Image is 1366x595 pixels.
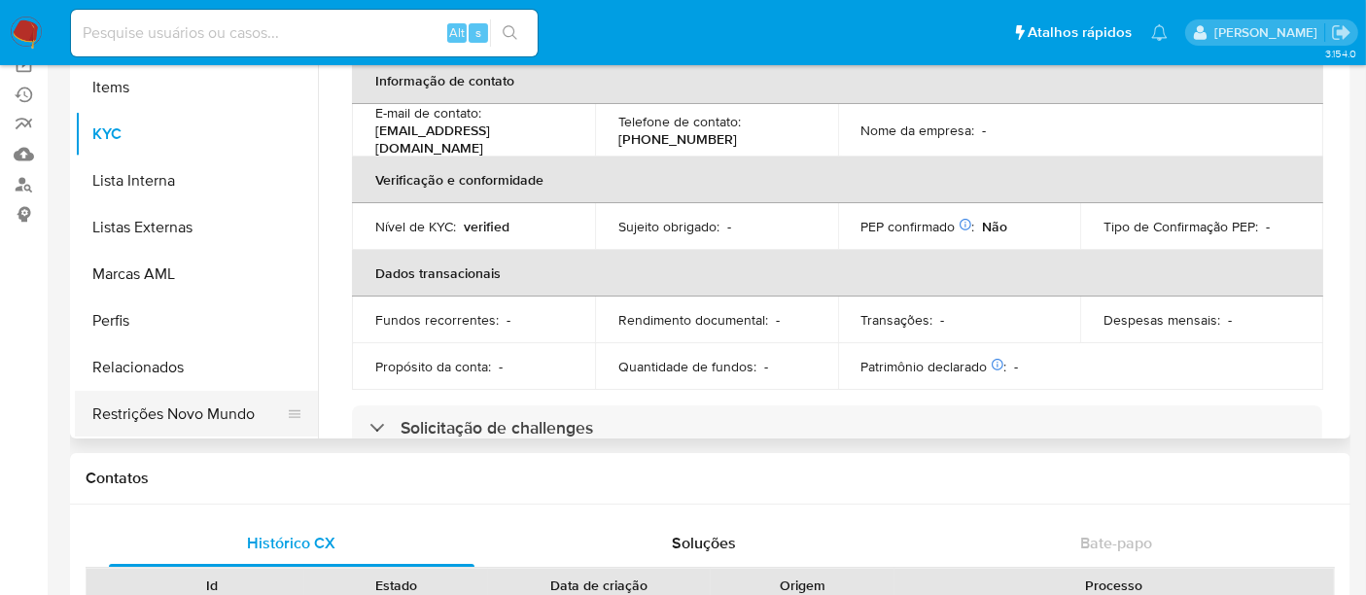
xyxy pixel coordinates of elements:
p: E-mail de contato : [375,104,481,122]
p: [EMAIL_ADDRESS][DOMAIN_NAME] [375,122,564,157]
p: - [776,311,780,329]
button: Lista Interna [75,157,318,204]
p: Transações : [861,311,933,329]
th: Informação de contato [352,57,1323,104]
p: Propósito da conta : [375,358,491,375]
input: Pesquise usuários ou casos... [71,20,538,46]
p: - [983,122,987,139]
p: Nome da empresa : [861,122,975,139]
span: Alt [449,23,465,42]
div: Id [134,576,291,595]
span: Atalhos rápidos [1028,22,1132,43]
div: Estado [318,576,474,595]
span: Histórico CX [248,532,336,554]
p: Tipo de Confirmação PEP : [1103,218,1258,235]
span: 3.154.0 [1325,46,1356,61]
a: Sair [1331,22,1351,43]
h3: Solicitação de challenges [401,417,593,438]
button: Items [75,64,318,111]
p: - [507,311,510,329]
p: Despesas mensais : [1103,311,1220,329]
p: Telefone de contato : [618,113,741,130]
p: - [727,218,731,235]
p: Nível de KYC : [375,218,456,235]
button: Perfis [75,297,318,344]
button: Restrições Novo Mundo [75,391,302,437]
p: [PHONE_NUMBER] [618,130,737,148]
a: Notificações [1151,24,1168,41]
span: Soluções [672,532,736,554]
div: Data de criação [502,576,697,595]
button: Relacionados [75,344,318,391]
p: - [941,311,945,329]
p: - [499,358,503,375]
p: - [1228,311,1232,329]
p: PEP confirmado : [861,218,975,235]
p: Fundos recorrentes : [375,311,499,329]
p: Sujeito obrigado : [618,218,719,235]
button: search-icon [490,19,530,47]
th: Verificação e conformidade [352,157,1323,203]
div: Processo [908,576,1320,595]
p: - [1266,218,1270,235]
button: KYC [75,111,318,157]
button: Listas Externas [75,204,318,251]
p: verified [464,218,509,235]
div: Origem [724,576,881,595]
p: - [764,358,768,375]
p: - [1015,358,1019,375]
p: Rendimento documental : [618,311,768,329]
span: Bate-papo [1080,532,1152,554]
th: Dados transacionais [352,250,1323,297]
span: s [475,23,481,42]
p: alexandra.macedo@mercadolivre.com [1214,23,1324,42]
p: Não [983,218,1008,235]
p: Quantidade de fundos : [618,358,756,375]
h1: Contatos [86,469,1335,488]
p: Patrimônio declarado : [861,358,1007,375]
button: Marcas AML [75,251,318,297]
div: Solicitação de challenges [352,405,1322,450]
